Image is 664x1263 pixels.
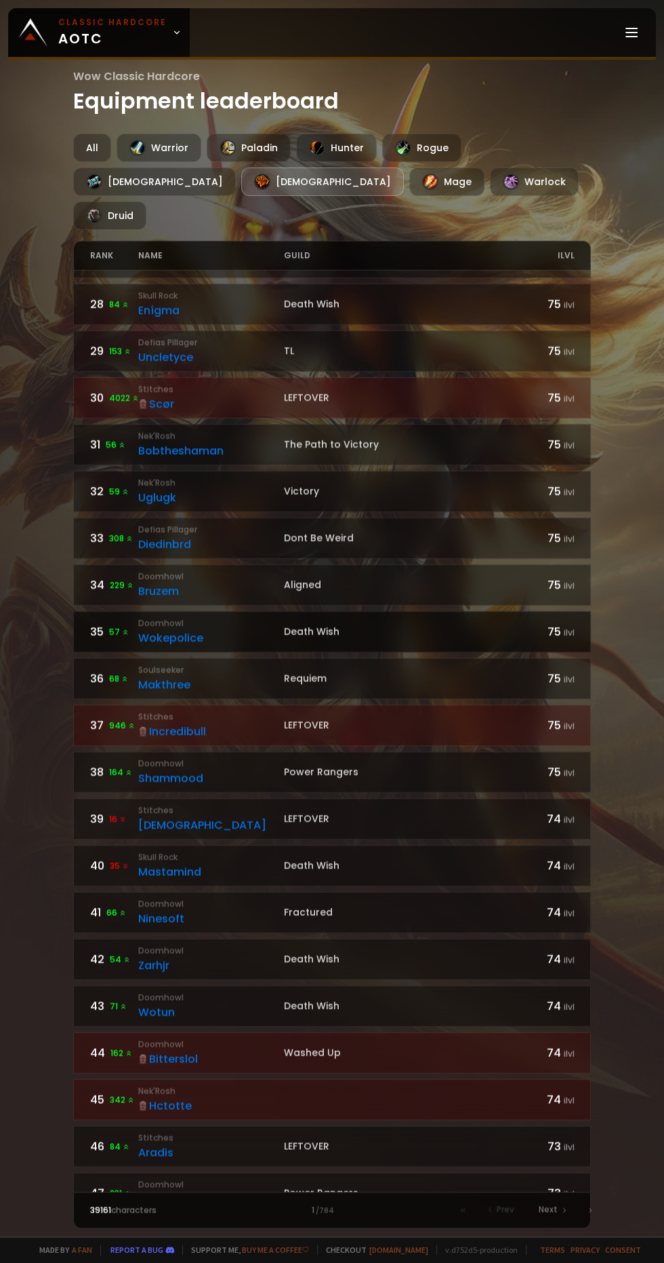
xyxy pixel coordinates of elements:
span: 71 [110,1000,127,1012]
div: 30 [90,389,138,406]
span: Checkout [317,1245,428,1255]
small: Skull Rock [138,851,283,863]
div: Power Rangers [284,765,526,779]
small: ilvl [563,1001,574,1012]
span: v. d752d5 - production [436,1245,518,1255]
div: Diedinbrd [138,536,283,553]
a: a fan [72,1245,92,1255]
div: Bitterslol [138,1050,283,1067]
div: Uncletyce [138,348,283,365]
div: 45 [90,1091,138,1108]
span: AOTC [58,16,167,49]
div: Power Rangers [284,1186,526,1200]
a: [DOMAIN_NAME] [369,1245,428,1255]
div: 75 [526,623,574,640]
span: 153 [109,345,131,357]
small: ilvl [563,860,574,872]
div: 75 [526,576,574,593]
div: The Path to Victory [284,437,526,452]
div: rank [90,241,138,270]
div: 74 [526,1044,574,1061]
small: ilvl [563,626,574,638]
div: Enígma [138,302,283,319]
div: 74 [526,810,574,827]
div: Shammood [138,769,283,786]
a: 304022 StitchesScørLEFTOVER75 ilvl [73,377,592,418]
div: Druid [73,201,146,230]
small: Nek'Rosh [138,430,283,442]
div: 75 [526,717,574,734]
div: 75 [526,296,574,313]
a: 33308 Defias PillagerDiedinbrdDont Be Weird75 ilvl [73,517,592,559]
small: / 784 [315,1205,333,1216]
div: Fractured [284,905,526,919]
div: Hunter [296,134,377,162]
div: [DEMOGRAPHIC_DATA] [241,167,404,196]
div: name [138,241,283,270]
div: Scør [138,395,283,412]
span: 35 [110,860,129,872]
a: 4371 DoomhowlWotunDeath Wish74 ilvl [73,985,592,1026]
small: Doomhowl [138,1038,283,1050]
div: Mastamind [138,863,283,880]
div: Death Wish [284,624,526,639]
a: 4035 Skull RockMastamindDeath Wish74 ilvl [73,845,592,886]
h1: Equipment leaderboard [73,68,592,117]
a: 37946 StitchesIncredibullLEFTOVER75 ilvl [73,704,592,746]
div: Aligned [284,578,526,592]
div: All [73,134,111,162]
small: Doomhowl [138,898,283,910]
a: Terms [540,1245,565,1255]
small: Nek'Rosh [138,1085,283,1097]
div: 36 [90,670,138,687]
div: ilvl [526,241,574,270]
span: 66 [106,906,127,919]
div: Requiem [284,671,526,685]
div: Dont Be Weird [284,531,526,545]
div: Makthree [138,676,283,693]
div: 75 [526,763,574,780]
div: Death Wish [284,858,526,873]
small: Classic Hardcore [58,16,167,28]
small: ilvl [563,1094,574,1106]
div: 73 [526,1138,574,1155]
div: Death Wish [284,297,526,311]
div: guild [284,241,526,270]
small: Defias Pillager [138,336,283,348]
div: 42 [90,950,138,967]
a: Buy me a coffee [242,1245,309,1255]
small: Doomhowl [138,1178,283,1190]
div: 34 [90,576,138,593]
a: Classic HardcoreAOTC [8,8,190,57]
a: 3156 Nek'RoshBobtheshamanThe Path to Victory75 ilvl [73,424,592,465]
a: 47231 DoomhowlChitchPower Rangers73 ilvl [73,1172,592,1214]
span: Made by [31,1245,92,1255]
span: Wow Classic Hardcore [73,68,592,85]
div: Bruzem [138,582,283,599]
span: 54 [110,953,131,965]
div: Aradis [138,1144,283,1161]
div: 74 [526,950,574,967]
div: Ninesoft [138,910,283,927]
span: 4022 [109,392,140,404]
small: Stitches [138,383,283,395]
small: Doomhowl [138,991,283,1003]
span: 57 [109,626,129,638]
div: Mage [409,167,484,196]
div: Uglugk [138,489,283,506]
small: ilvl [563,720,574,731]
div: 74 [526,1091,574,1108]
div: 33 [90,529,138,546]
span: Next [539,1203,558,1216]
span: 84 [109,298,129,310]
small: ilvl [563,346,574,357]
a: 29153 Defias PillagerUncletyceTL75 ilvl [73,330,592,372]
div: 29 [90,342,138,359]
a: 34229 DoomhowlBruzemAligned75 ilvl [73,564,592,605]
div: 73 [526,1184,574,1201]
small: Stitches [138,710,283,723]
div: 75 [526,670,574,687]
div: Incredibull [138,723,283,740]
div: Warrior [117,134,201,162]
div: [DEMOGRAPHIC_DATA] [73,167,236,196]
